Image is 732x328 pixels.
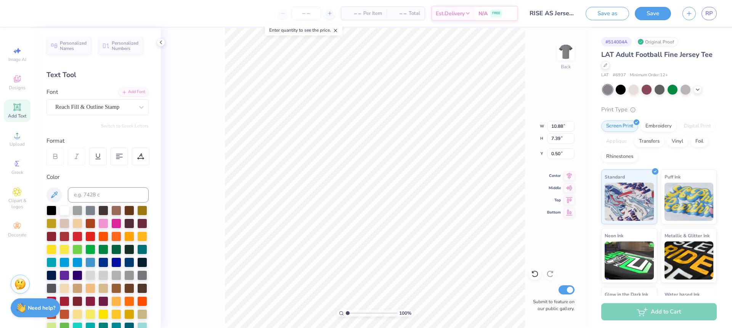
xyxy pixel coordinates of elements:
div: Color [47,173,149,182]
span: Personalized Names [60,40,87,51]
input: – – [291,6,321,20]
span: Water based Ink [665,290,700,298]
span: Glow in the Dark Ink [605,290,648,298]
span: Total [409,10,420,18]
span: Standard [605,173,625,181]
span: Designs [9,85,26,91]
img: Puff Ink [665,183,714,221]
span: Puff Ink [665,173,681,181]
img: Neon Ink [605,241,654,280]
span: LAT Adult Football Fine Jersey Tee [601,50,713,59]
div: Add Font [119,88,149,96]
div: # 514004A [601,37,632,47]
div: Format [47,137,149,145]
span: Bottom [547,210,561,215]
span: Top [547,198,561,203]
div: Original Proof [636,37,678,47]
span: Metallic & Glitter Ink [665,232,710,240]
input: Untitled Design [524,6,580,21]
span: Greek [11,169,23,175]
span: Per Item [363,10,382,18]
span: Add Text [8,113,26,119]
div: Transfers [634,136,665,147]
span: FREE [492,11,500,16]
img: Standard [605,183,654,221]
button: Switch to Greek Letters [101,123,149,129]
div: Digital Print [679,121,716,132]
img: Back [558,44,573,59]
div: Vinyl [667,136,688,147]
div: Enter quantity to see the price. [265,25,342,35]
input: e.g. 7428 c [68,187,149,203]
a: RP [701,7,717,20]
span: Neon Ink [605,232,623,240]
span: RP [705,9,713,18]
span: Est. Delivery [436,10,465,18]
span: Minimum Order: 12 + [630,72,668,79]
div: Back [561,63,571,70]
div: Embroidery [640,121,677,132]
button: Save as [586,7,629,20]
div: Foil [690,136,708,147]
span: Upload [10,141,25,147]
span: Clipart & logos [4,198,30,210]
span: LAT [601,72,609,79]
label: Font [47,88,58,96]
label: Submit to feature on our public gallery. [529,298,575,312]
div: Applique [601,136,632,147]
img: Metallic & Glitter Ink [665,241,714,280]
div: Text Tool [47,70,149,80]
span: Center [547,173,561,178]
span: Decorate [8,232,26,238]
span: # 6937 [613,72,626,79]
span: – – [391,10,406,18]
span: 100 % [399,310,411,317]
div: Print Type [601,105,717,114]
span: N/A [478,10,488,18]
div: Rhinestones [601,151,638,162]
span: Image AI [8,56,26,63]
span: – – [346,10,361,18]
strong: Need help? [28,304,55,312]
div: Screen Print [601,121,638,132]
span: Personalized Numbers [112,40,139,51]
button: Save [635,7,671,20]
span: Middle [547,185,561,191]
